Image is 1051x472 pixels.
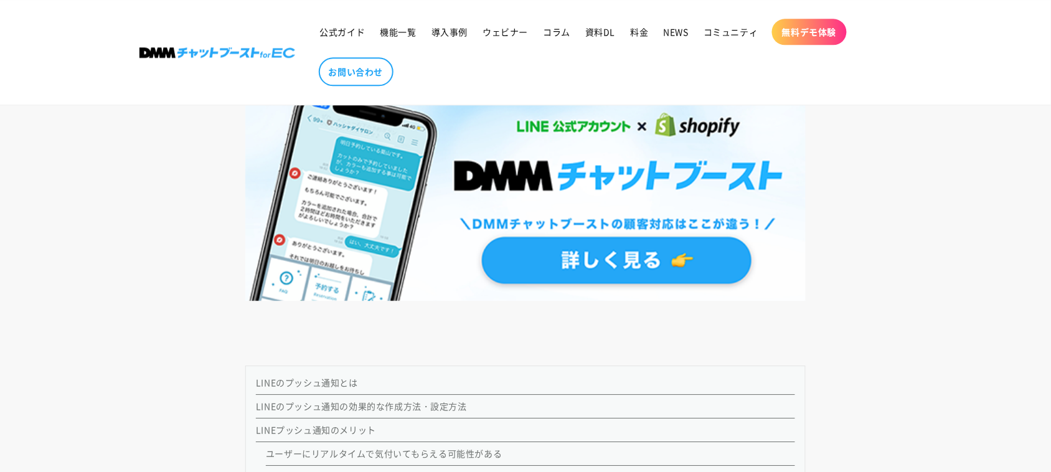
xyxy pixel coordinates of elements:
img: 株式会社DMM Boost [139,47,295,58]
span: 無料デモ体験 [782,26,837,37]
a: 無料デモ体験 [772,19,847,45]
span: コラム [543,26,570,37]
a: NEWS [656,19,696,45]
a: LINEのプッシュ通知とは [256,376,358,389]
span: コミュニティ [704,26,758,37]
span: NEWS [664,26,689,37]
a: コラム [535,19,578,45]
a: お問い合わせ [319,57,394,86]
a: ウェビナー [475,19,535,45]
span: ウェビナー [483,26,528,37]
a: 資料DL [578,19,623,45]
a: 機能一覧 [373,19,424,45]
span: 機能一覧 [380,26,417,37]
span: 料金 [631,26,649,37]
a: 公式ガイド [313,19,373,45]
a: ユーザーにリアルタイムで気付いてもらえる可能性がある [266,447,502,460]
span: 公式ガイド [320,26,365,37]
span: お問い合わせ [329,66,384,77]
a: 料金 [623,19,656,45]
a: LINEのプッシュ通知の効果的な作成方法・設定方法 [256,400,467,412]
span: 導入事例 [431,26,468,37]
a: コミュニティ [696,19,766,45]
span: 資料DL [585,26,615,37]
a: LINEプッシュ通知のメリット [256,423,376,436]
img: DMMチャットブーストforEC [245,87,806,301]
a: 導入事例 [424,19,475,45]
